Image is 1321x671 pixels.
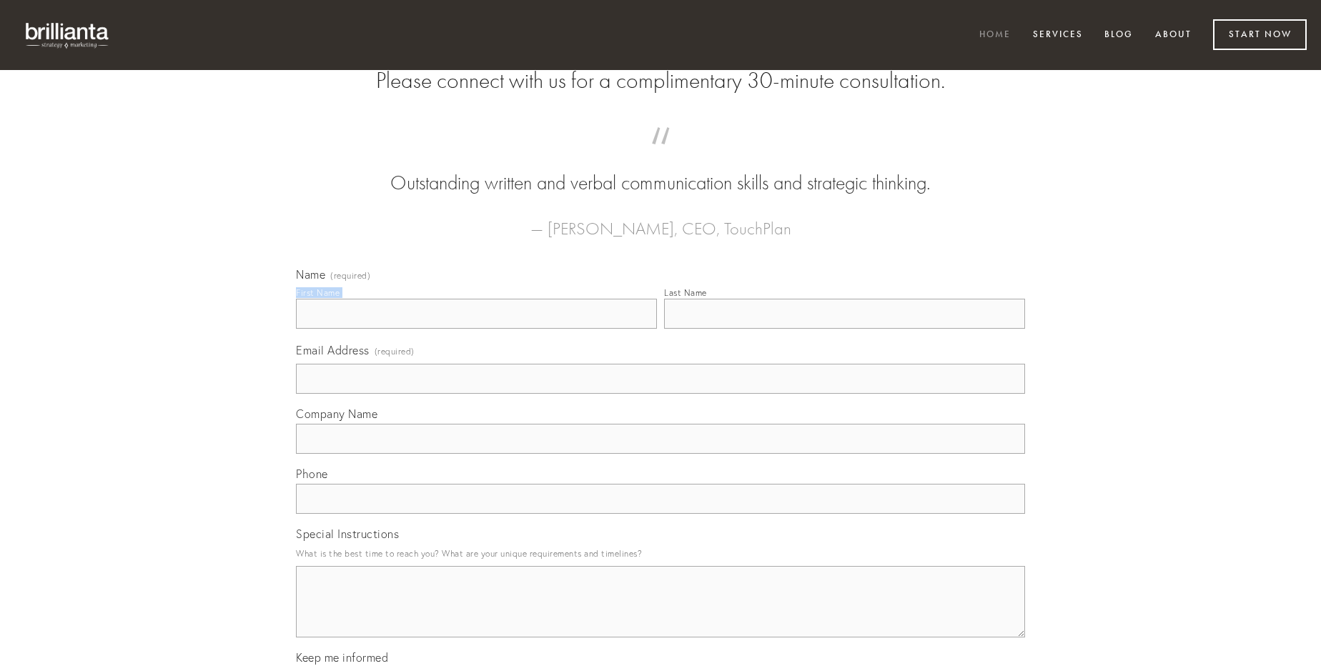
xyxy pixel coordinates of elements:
[319,141,1002,197] blockquote: Outstanding written and verbal communication skills and strategic thinking.
[375,342,415,361] span: (required)
[296,67,1025,94] h2: Please connect with us for a complimentary 30-minute consultation.
[1213,19,1307,50] a: Start Now
[296,287,340,298] div: First Name
[1095,24,1142,47] a: Blog
[296,343,370,357] span: Email Address
[664,287,707,298] div: Last Name
[296,527,399,541] span: Special Instructions
[296,544,1025,563] p: What is the best time to reach you? What are your unique requirements and timelines?
[1146,24,1201,47] a: About
[296,467,328,481] span: Phone
[296,267,325,282] span: Name
[330,272,370,280] span: (required)
[296,407,377,421] span: Company Name
[296,650,388,665] span: Keep me informed
[319,197,1002,243] figcaption: — [PERSON_NAME], CEO, TouchPlan
[319,141,1002,169] span: “
[970,24,1020,47] a: Home
[1024,24,1092,47] a: Services
[14,14,122,56] img: brillianta - research, strategy, marketing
